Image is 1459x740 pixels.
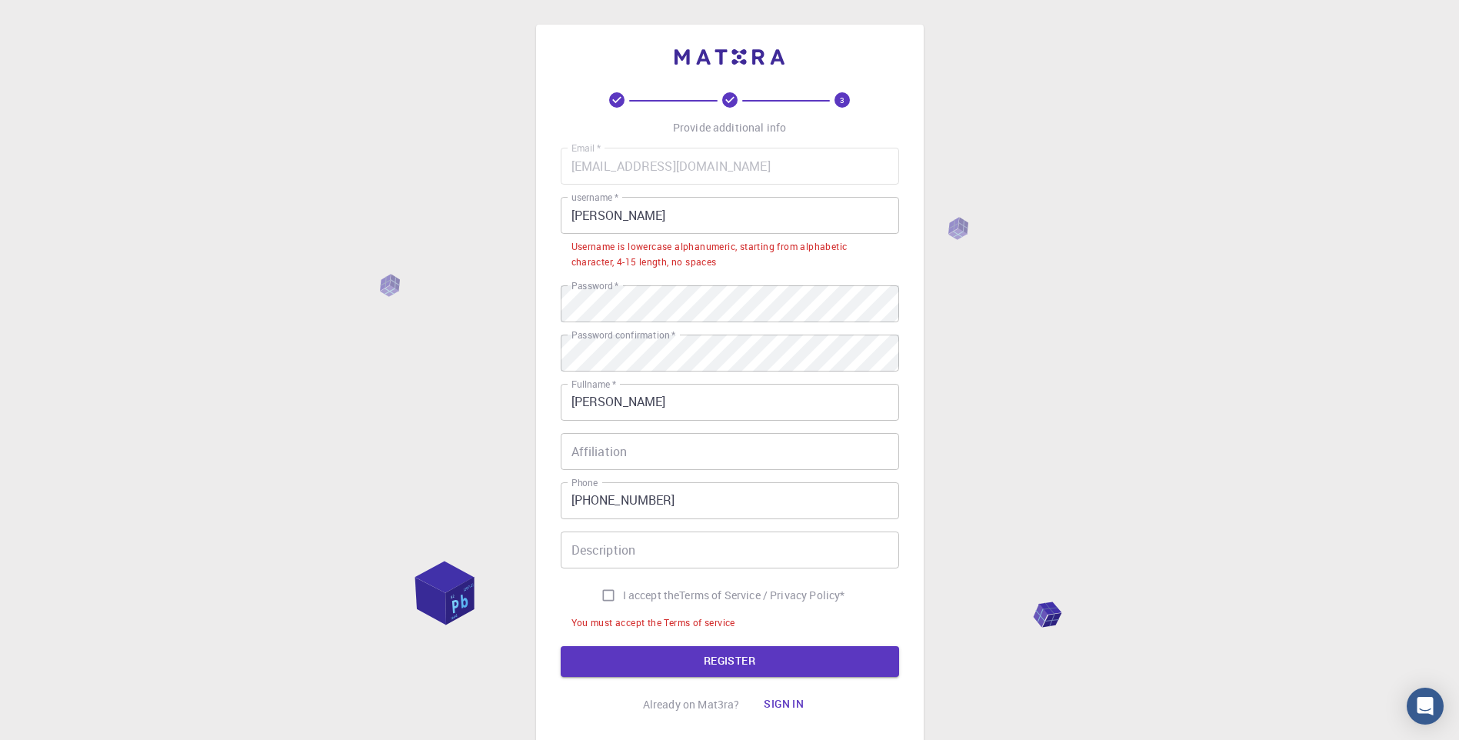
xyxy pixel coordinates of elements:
[673,120,786,135] p: Provide additional info
[571,378,616,391] label: Fullname
[571,142,601,155] label: Email
[561,646,899,677] button: REGISTER
[571,279,618,292] label: Password
[571,328,675,342] label: Password confirmation
[571,191,618,204] label: username
[1407,688,1444,725] div: Open Intercom Messenger
[840,95,844,105] text: 3
[679,588,844,603] a: Terms of Service / Privacy Policy*
[751,689,816,720] button: Sign in
[571,615,735,631] div: You must accept the Terms of service
[571,476,598,489] label: Phone
[643,697,740,712] p: Already on Mat3ra?
[571,239,888,270] div: Username is lowercase alphanumeric, starting from alphabetic character, 4-15 length, no spaces
[623,588,680,603] span: I accept the
[679,588,844,603] p: Terms of Service / Privacy Policy *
